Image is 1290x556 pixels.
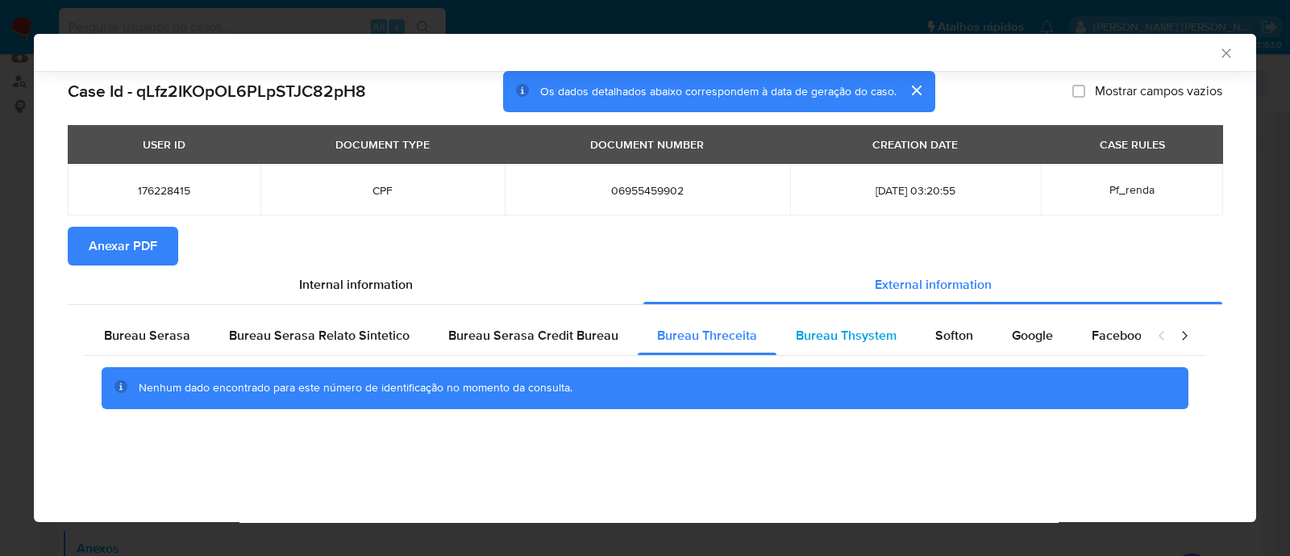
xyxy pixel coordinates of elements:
[139,379,572,395] span: Nenhum dado encontrado para este número de identificação no momento da consulta.
[796,326,897,345] span: Bureau Thsystem
[68,81,366,102] h2: Case Id - qLfz2IKOpOL6PLpSTJC82pH8
[1092,326,1148,345] span: Facebook
[580,131,714,158] div: DOCUMENT NUMBER
[229,326,410,345] span: Bureau Serasa Relato Sintetico
[326,131,439,158] div: DOCUMENT TYPE
[1072,85,1085,98] input: Mostrar campos vazios
[448,326,618,345] span: Bureau Serasa Credit Bureau
[133,131,195,158] div: USER ID
[1218,45,1233,60] button: Fechar a janela
[68,265,1222,304] div: Detailed info
[540,83,897,99] span: Os dados detalhados abaixo correspondem à data de geração do caso.
[809,183,1022,198] span: [DATE] 03:20:55
[85,316,1141,355] div: Detailed external info
[87,183,241,198] span: 176228415
[863,131,967,158] div: CREATION DATE
[1095,83,1222,99] span: Mostrar campos vazios
[875,275,992,294] span: External information
[299,275,413,294] span: Internal information
[524,183,771,198] span: 06955459902
[1109,182,1155,198] span: Pf_renda
[68,227,178,265] button: Anexar PDF
[89,228,157,264] span: Anexar PDF
[34,34,1256,522] div: closure-recommendation-modal
[897,71,935,110] button: cerrar
[935,326,973,345] span: Softon
[1090,131,1175,158] div: CASE RULES
[104,326,190,345] span: Bureau Serasa
[280,183,485,198] span: CPF
[657,326,757,345] span: Bureau Threceita
[1012,326,1053,345] span: Google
